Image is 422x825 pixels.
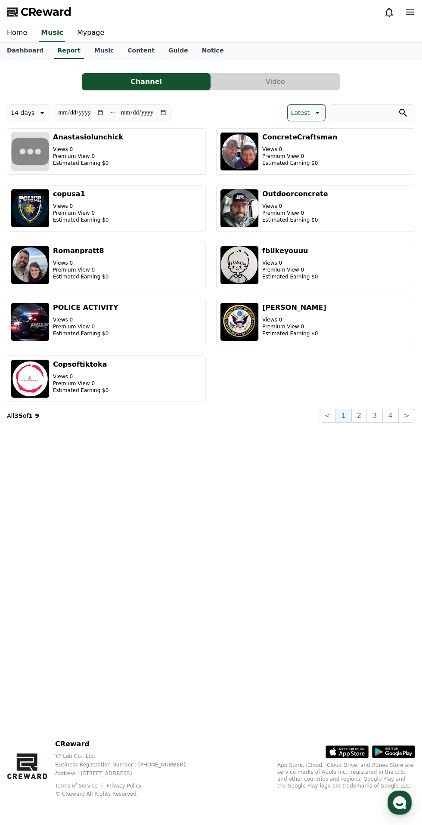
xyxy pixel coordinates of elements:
a: Guide [161,43,195,59]
a: Video [211,73,340,90]
button: 4 [382,409,398,423]
p: Estimated Earning $0 [53,160,123,167]
p: © CReward All Rights Reserved. [55,791,199,797]
p: Estimated Earning $0 [53,330,118,337]
p: Views 0 [53,260,109,266]
strong: 9 [35,412,39,419]
img: Copsoftiktoka [11,359,50,398]
button: Copsoftiktoka Views 0 Premium View 0 Estimated Earning $0 [7,355,206,402]
a: Report [54,43,84,59]
button: 𝗳𝗯𝗹𝗶𝗸𝗲𝘆𝗼𝘂𝘂𝘂 Views 0 Premium View 0 Estimated Earning $0 [216,242,415,288]
h3: 𝗳𝗯𝗹𝗶𝗸𝗲𝘆𝗼𝘂𝘂𝘂 [262,246,318,256]
span: CReward [21,5,71,19]
p: Estimated Earning $0 [262,160,337,167]
img: 𝗳𝗯𝗹𝗶𝗸𝗲𝘆𝗼𝘂𝘂𝘂 [220,246,259,284]
a: Home [3,273,57,294]
button: > [398,409,415,423]
p: 14 days [11,107,34,119]
p: Views 0 [53,146,123,153]
p: Premium View 0 [262,210,328,216]
strong: 1 [28,412,33,419]
span: Home [22,286,37,293]
a: Settings [111,273,165,294]
button: [PERSON_NAME] Views 0 Premium View 0 Estimated Earning $0 [216,299,415,345]
p: Estimated Earning $0 [262,273,318,280]
p: Views 0 [262,260,318,266]
p: Views 0 [262,146,337,153]
button: 2 [351,409,367,423]
h3: Outdoorconcrete [262,189,328,199]
button: Latest [287,104,326,121]
button: 1 [336,409,351,423]
strong: 35 [14,412,22,419]
img: copusa1 [11,189,50,228]
p: Premium View 0 [262,266,318,273]
h3: Anastasiolunchick [53,132,123,142]
p: CReward [55,739,199,749]
p: Estimated Earning $0 [262,216,328,223]
h3: [PERSON_NAME] [262,303,326,313]
img: POLICE ACTIVITY [11,303,50,341]
h3: ConcreteCraftsman [262,132,337,142]
a: Channel [82,73,211,90]
p: Business Registration Number : [PHONE_NUMBER] [55,761,199,768]
p: All of - [7,411,39,420]
span: Messages [71,286,97,293]
p: Views 0 [53,373,109,380]
button: 14 days [7,104,50,121]
img: Outdoorconcrete [220,189,259,228]
img: Alex law [220,303,259,341]
a: CReward [7,5,71,19]
p: Premium View 0 [53,380,109,387]
button: Romanpratt8 Views 0 Premium View 0 Estimated Earning $0 [7,242,206,288]
p: Estimated Earning $0 [262,330,326,337]
a: Privacy Policy [106,783,142,789]
p: YP Lab Co., Ltd. [55,753,199,760]
button: Outdoorconcrete Views 0 Premium View 0 Estimated Earning $0 [216,185,415,232]
p: App Store, iCloud, iCloud Drive, and iTunes Store are service marks of Apple Inc., registered in ... [277,762,415,789]
h3: POLICE ACTIVITY [53,303,118,313]
p: Premium View 0 [53,210,109,216]
p: Premium View 0 [262,323,326,330]
img: Anastasiolunchick [11,132,50,171]
button: 3 [367,409,382,423]
p: Premium View 0 [262,153,337,160]
button: Video [211,73,340,90]
a: Messages [57,273,111,294]
p: Views 0 [53,316,118,323]
p: Address : [STREET_ADDRESS] [55,770,199,777]
button: ConcreteCraftsman Views 0 Premium View 0 Estimated Earning $0 [216,128,415,175]
p: Premium View 0 [53,153,123,160]
a: Terms of Service [55,783,104,789]
p: Premium View 0 [53,323,118,330]
a: Music [39,24,65,42]
h3: Copsoftiktoka [53,359,109,370]
a: Mypage [70,24,111,42]
h3: copusa1 [53,189,109,199]
p: ~ [109,108,115,118]
span: Settings [127,286,149,293]
p: Estimated Earning $0 [53,273,109,280]
p: Latest [291,107,310,119]
p: Views 0 [53,203,109,210]
a: Music [87,43,121,59]
p: Premium View 0 [53,266,109,273]
p: Estimated Earning $0 [53,387,109,394]
h3: Romanpratt8 [53,246,109,256]
img: ConcreteCraftsman [220,132,259,171]
img: Romanpratt8 [11,246,50,284]
p: Views 0 [262,316,326,323]
button: Anastasiolunchick Views 0 Premium View 0 Estimated Earning $0 [7,128,206,175]
p: Views 0 [262,203,328,210]
button: Channel [82,73,211,90]
button: copusa1 Views 0 Premium View 0 Estimated Earning $0 [7,185,206,232]
p: Estimated Earning $0 [53,216,109,223]
button: POLICE ACTIVITY Views 0 Premium View 0 Estimated Earning $0 [7,299,206,345]
a: Notice [195,43,231,59]
button: < [319,409,335,423]
a: Content [121,43,161,59]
